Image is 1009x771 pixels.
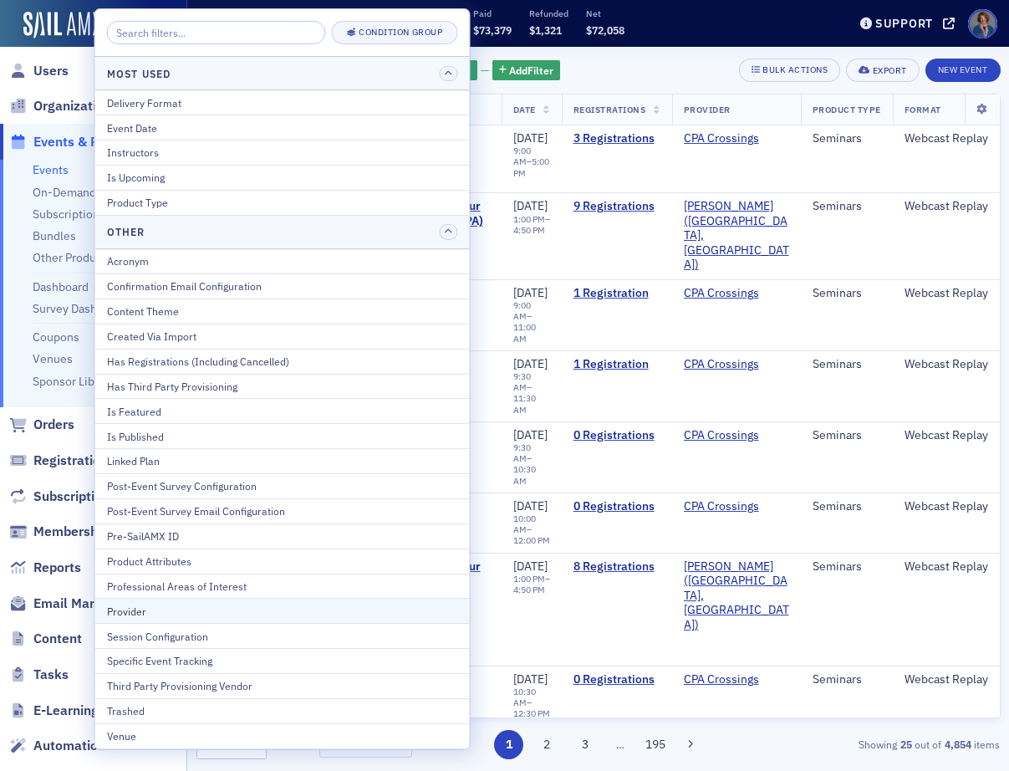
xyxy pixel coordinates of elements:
[107,429,458,444] div: Is Published
[684,499,759,514] a: CPA Crossings
[33,228,76,243] a: Bundles
[33,416,74,434] span: Orders
[684,199,789,273] span: Werner-Rocca (Flourtown, PA)
[107,404,458,419] div: Is Featured
[95,165,470,190] button: Is Upcoming
[684,672,789,687] span: CPA Crossings
[23,12,100,38] a: SailAMX
[107,95,458,110] div: Delivery Format
[573,199,660,214] a: 9 Registrations
[107,528,458,544] div: Pre-SailAMX ID
[9,666,69,684] a: Tasks
[513,574,550,595] div: –
[573,559,660,574] a: 8 Registrations
[107,354,458,369] div: Has Registrations (Including Cancelled)
[762,65,828,74] div: Bulk Actions
[570,730,599,759] button: 3
[513,370,531,393] time: 9:30 AM
[33,329,79,345] a: Coupons
[586,8,624,19] p: Net
[95,448,470,473] button: Linked Plan
[684,559,789,633] a: [PERSON_NAME] ([GEOGRAPHIC_DATA], [GEOGRAPHIC_DATA])
[494,730,523,759] button: 1
[925,59,1001,82] button: New Event
[95,549,470,574] button: Product Attributes
[905,428,988,443] div: Webcast Replay
[107,304,458,319] div: Content Theme
[33,702,99,720] span: E-Learning
[33,250,112,265] a: Other Products
[513,285,548,300] span: [DATE]
[33,185,145,200] a: On-Demand Products
[573,131,660,146] a: 3 Registrations
[107,678,458,693] div: Third Party Provisioning Vendor
[813,357,881,372] div: Seminars
[107,253,458,268] div: Acronym
[513,104,536,115] span: Date
[905,357,988,372] div: Webcast Replay
[513,442,531,464] time: 9:30 AM
[813,104,881,115] span: Product Type
[33,595,133,613] span: Email Marketing
[529,23,562,37] span: $1,321
[684,357,759,372] a: CPA Crossings
[95,398,470,423] button: Is Featured
[513,214,550,236] div: –
[107,278,458,294] div: Confirmation Email Configuration
[107,453,458,468] div: Linked Plan
[813,131,881,146] div: Seminars
[573,286,660,301] a: 1 Registration
[95,324,470,349] button: Created Via Import
[513,299,531,322] time: 9:00 AM
[107,653,458,668] div: Specific Event Tracking
[107,728,458,743] div: Venue
[288,8,364,19] p: Total Registrations
[846,59,919,82] button: Export
[107,21,326,44] input: Search filters...
[9,488,116,506] a: Subscriptions
[33,737,112,755] span: Automations
[107,604,458,619] div: Provider
[95,423,470,448] button: Is Published
[684,428,759,443] a: CPA Crossings
[573,104,646,115] span: Registrations
[95,673,470,698] button: Third Party Provisioning Vendor
[513,145,531,167] time: 9:00 AM
[533,730,562,759] button: 2
[33,133,145,151] span: Events & Products
[95,249,470,273] button: Acronym
[684,131,789,146] span: CPA Crossings
[95,115,470,140] button: Event Date
[33,207,149,222] a: Subscription Products
[33,97,118,115] span: Organizations
[609,737,632,752] span: …
[684,104,731,115] span: Provider
[905,286,988,301] div: Webcast Replay
[684,672,759,687] a: CPA Crossings
[813,199,881,214] div: Seminars
[107,703,458,718] div: Trashed
[813,286,881,301] div: Seminars
[905,131,988,146] div: Webcast Replay
[33,279,89,294] a: Dashboard
[513,224,545,236] time: 4:50 PM
[513,559,548,574] span: [DATE]
[813,499,881,514] div: Seminars
[684,559,789,633] span: Werner-Rocca (Flourtown, PA)
[95,140,470,165] button: Instructors
[107,120,458,135] div: Event Date
[95,473,470,498] button: Post-Event Survey Configuration
[9,133,145,151] a: Events & Products
[95,90,470,115] button: Delivery Format
[107,66,171,81] h4: Most Used
[513,671,548,687] span: [DATE]
[9,630,82,648] a: Content
[9,416,74,434] a: Orders
[107,170,458,185] div: Is Upcoming
[95,273,470,299] button: Confirmation Email Configuration
[513,146,550,178] div: –
[107,379,458,394] div: Has Third Party Provisioning
[573,357,660,372] a: 1 Registration
[33,666,69,684] span: Tasks
[33,559,81,577] span: Reports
